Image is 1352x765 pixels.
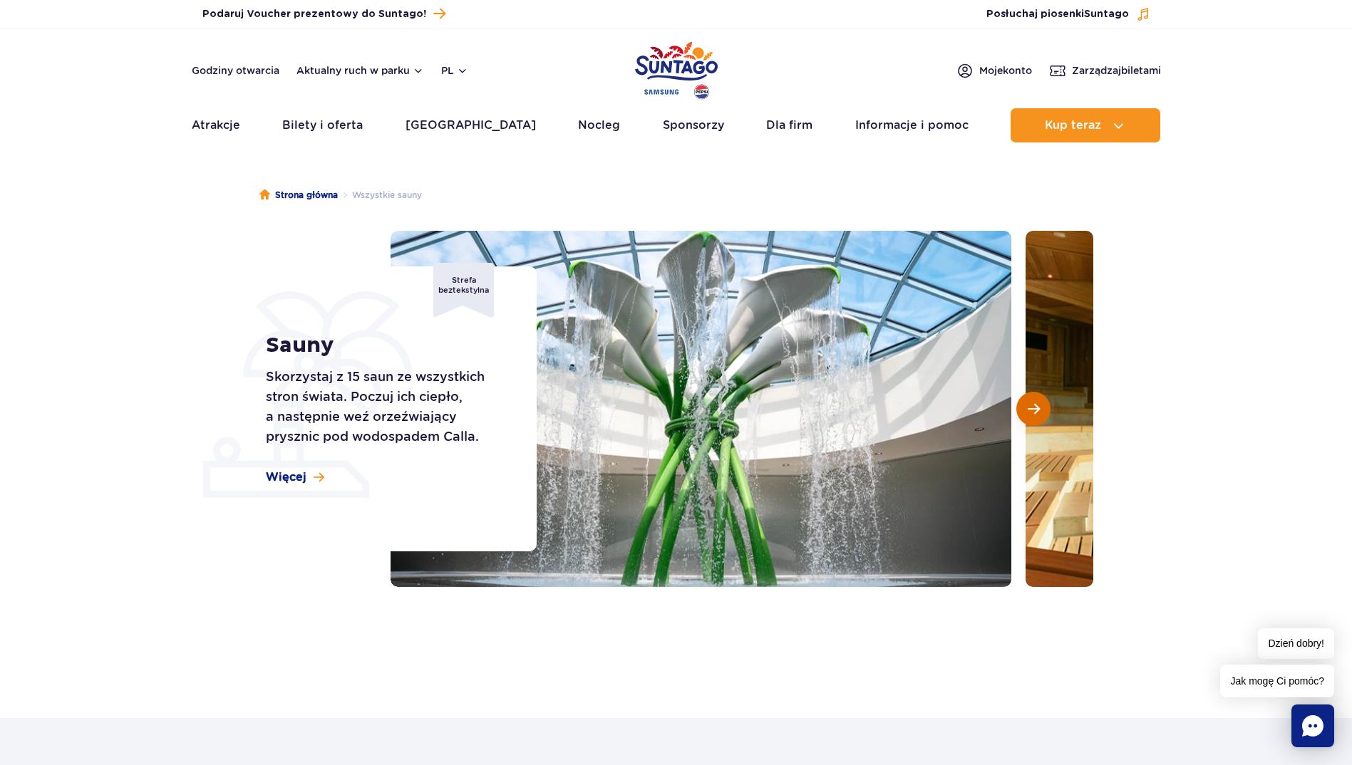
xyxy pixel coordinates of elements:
button: pl [441,63,468,78]
a: Atrakcje [192,108,240,142]
a: [GEOGRAPHIC_DATA] [406,108,536,142]
div: Strefa beztekstylna [433,263,494,318]
span: Więcej [266,469,306,485]
p: Skorzystaj z 15 saun ze wszystkich stron świata. Poczuj ich ciepło, a następnie weź orzeźwiający ... [266,367,505,447]
span: Jak mogę Ci pomóc? [1220,665,1334,697]
button: Posłuchaj piosenkiSuntago [986,7,1150,21]
button: Kup teraz [1011,108,1160,142]
button: Następny slajd [1016,392,1051,426]
li: Wszystkie sauny [338,188,422,202]
a: Zarządzajbiletami [1049,62,1161,79]
span: Zarządzaj biletami [1072,63,1161,78]
a: Nocleg [578,108,620,142]
span: Posłuchaj piosenki [986,7,1129,21]
a: Godziny otwarcia [192,63,279,78]
span: Moje konto [979,63,1032,78]
a: Dla firm [766,108,812,142]
a: Mojekonto [956,62,1032,79]
span: Kup teraz [1045,119,1101,132]
span: Podaruj Voucher prezentowy do Suntago! [202,7,426,21]
a: Bilety i oferta [282,108,363,142]
a: Sponsorzy [663,108,724,142]
a: Informacje i pomoc [855,108,969,142]
span: Dzień dobry! [1258,628,1334,659]
h1: Sauny [266,333,505,358]
button: Aktualny ruch w parku [296,65,424,76]
a: Podaruj Voucher prezentowy do Suntago! [202,4,445,24]
a: Park of Poland [635,36,718,101]
a: Strona główna [259,188,338,202]
div: Chat [1291,704,1334,747]
a: Więcej [266,469,324,485]
span: Suntago [1084,9,1129,19]
img: Wodna instalacja artystyczna pod szklanym dachem Suntago [391,231,1011,587]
